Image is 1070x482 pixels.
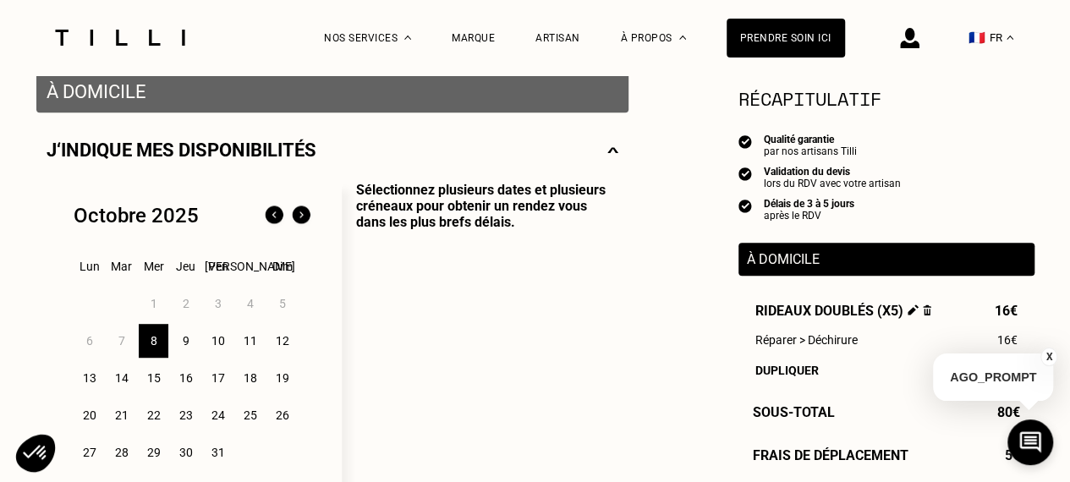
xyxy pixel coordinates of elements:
div: Délais de 3 à 5 jours [764,198,854,210]
div: 24 [203,398,233,432]
div: Validation du devis [764,166,901,178]
img: Menu déroulant [404,36,411,40]
div: 19 [267,361,297,395]
div: 30 [171,435,200,469]
div: 31 [203,435,233,469]
span: 5€ [1005,447,1020,463]
span: Rideaux doublés (x5) [755,303,932,319]
span: 16€ [997,333,1018,347]
div: 20 [74,398,104,432]
div: Octobre 2025 [74,204,199,227]
div: 23 [171,398,200,432]
span: Réparer > Déchirure [755,333,858,347]
div: 29 [139,435,168,469]
div: 11 [235,324,265,358]
div: 28 [107,435,136,469]
div: 14 [107,361,136,395]
div: 26 [267,398,297,432]
span: 🇫🇷 [968,30,985,46]
div: 9 [171,324,200,358]
a: Marque [452,32,495,44]
img: icon list info [738,166,752,181]
a: Artisan [535,32,580,44]
div: Qualité garantie [764,134,857,145]
img: Mois précédent [261,202,288,229]
img: svg+xml;base64,PHN2ZyBmaWxsPSJub25lIiBoZWlnaHQ9IjE0IiB2aWV3Qm94PSIwIDAgMjggMTQiIHdpZHRoPSIyOCIgeG... [607,140,618,161]
div: Dupliquer [755,364,1018,377]
div: 22 [139,398,168,432]
div: 17 [203,361,233,395]
img: Menu déroulant à propos [679,36,686,40]
img: Logo du service de couturière Tilli [49,30,191,46]
div: 10 [203,324,233,358]
div: 25 [235,398,265,432]
div: 8 [139,324,168,358]
div: 27 [74,435,104,469]
div: après le RDV [764,210,854,222]
a: Prendre soin ici [727,19,845,58]
div: par nos artisans Tilli [764,145,857,157]
div: 21 [107,398,136,432]
div: 13 [74,361,104,395]
div: 15 [139,361,168,395]
span: 16€ [995,303,1018,319]
section: Récapitulatif [738,85,1034,112]
img: icône connexion [900,28,919,48]
img: Éditer [908,304,919,315]
div: 16 [171,361,200,395]
p: À domicile [47,81,618,102]
p: À domicile [747,251,1026,267]
img: icon list info [738,134,752,149]
div: lors du RDV avec votre artisan [764,178,901,189]
div: Frais de déplacement [738,447,1034,463]
img: icon list info [738,198,752,213]
div: 12 [267,324,297,358]
button: X [1040,348,1057,366]
img: Supprimer [923,304,932,315]
p: J‘indique mes disponibilités [47,140,316,161]
img: Mois suivant [288,202,315,229]
div: 18 [235,361,265,395]
img: menu déroulant [1007,36,1013,40]
div: Sous-Total [738,404,1034,420]
p: AGO_PROMPT [933,353,1053,401]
